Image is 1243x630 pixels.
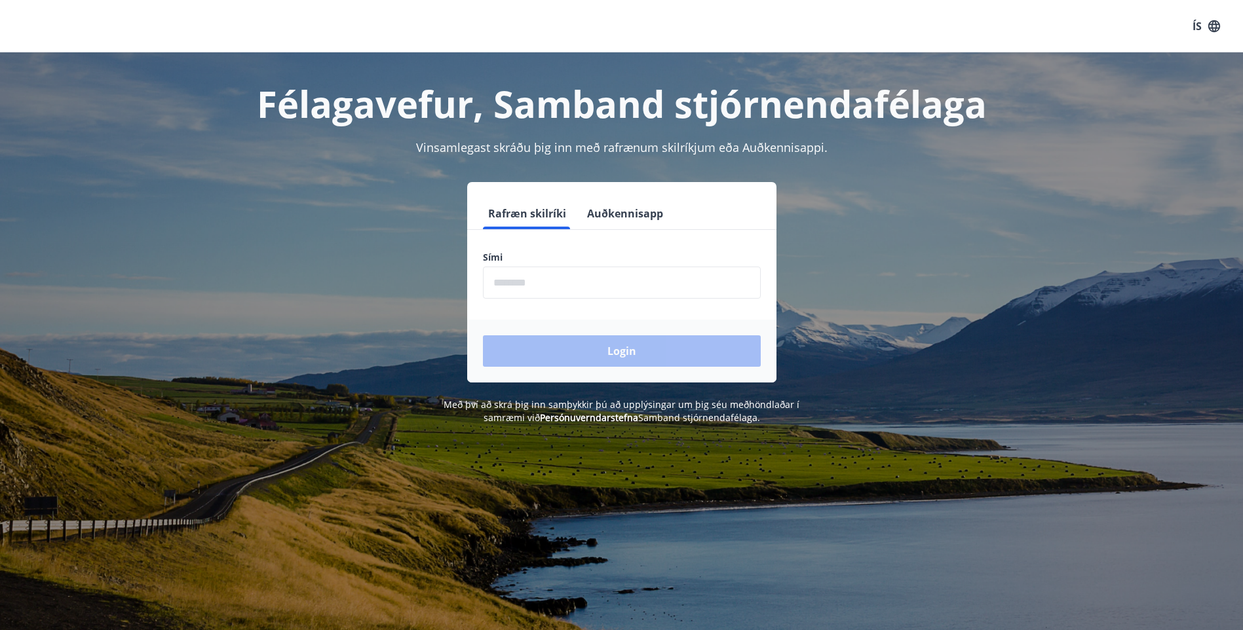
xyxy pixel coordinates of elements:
label: Sími [483,251,761,264]
a: Persónuverndarstefna [540,411,638,424]
h1: Félagavefur, Samband stjórnendafélaga [166,79,1078,128]
button: Rafræn skilríki [483,198,571,229]
button: ÍS [1185,14,1227,38]
span: Með því að skrá þig inn samþykkir þú að upplýsingar um þig séu meðhöndlaðar í samræmi við Samband... [444,398,799,424]
button: Auðkennisapp [582,198,668,229]
span: Vinsamlegast skráðu þig inn með rafrænum skilríkjum eða Auðkennisappi. [416,139,828,155]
